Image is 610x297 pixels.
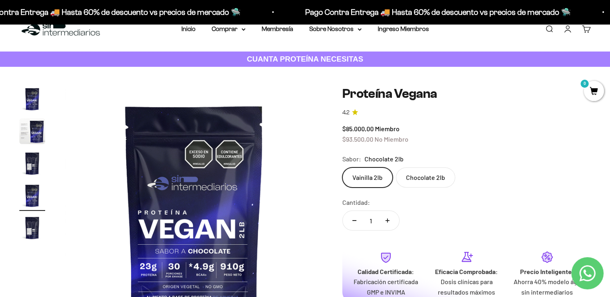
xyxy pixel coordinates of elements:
button: Ir al artículo 4 [19,183,45,211]
div: Más detalles sobre la fecha exacta de entrega. [10,62,167,76]
mark: 0 [580,79,589,89]
p: Dosis clínicas para resultados máximos [433,276,500,297]
button: Reducir cantidad [343,211,366,230]
div: Un aval de expertos o estudios clínicos en la página. [10,38,167,60]
a: Membresía [262,25,293,32]
strong: Eficacia Comprobada: [435,268,498,275]
strong: Calidad Certificada: [358,268,414,275]
legend: Sabor: [342,154,361,164]
button: Ir al artículo 5 [19,215,45,243]
span: Miembro [375,125,400,132]
span: $85.000,00 [342,125,374,132]
p: Ahorra 40% modelo ágil sin intermediarios [513,276,581,297]
p: Fabricación certificada GMP e INVIMA [352,276,420,297]
a: 4.24.2 de 5.0 estrellas [342,108,591,117]
img: Proteína Vegana [19,118,45,144]
p: Pago Contra Entrega 🚚 Hasta 60% de descuento vs precios de mercado 🛸 [300,6,566,19]
img: Proteína Vegana [19,215,45,241]
strong: Precio Inteligente: [520,268,574,275]
span: No Miembro [375,135,408,143]
a: Ingreso Miembros [378,25,429,32]
span: $93.500,00 [342,135,373,143]
button: Enviar [131,120,167,134]
span: Enviar [132,120,166,134]
button: Ir al artículo 3 [19,151,45,179]
summary: Comprar [212,24,246,34]
img: Proteína Vegana [19,86,45,112]
div: Un mensaje de garantía de satisfacción visible. [10,78,167,92]
summary: Sobre Nosotros [309,24,362,34]
span: Chocolate 2lb [364,154,404,164]
button: Ir al artículo 1 [19,86,45,114]
h1: Proteína Vegana [342,86,591,101]
span: 4.2 [342,108,350,117]
button: Aumentar cantidad [376,211,399,230]
a: Inicio [181,25,196,32]
a: 0 [584,87,604,96]
strong: CUANTA PROTEÍNA NECESITAS [247,55,363,63]
img: Proteína Vegana [19,183,45,208]
img: Proteína Vegana [19,151,45,176]
button: Ir al artículo 2 [19,118,45,146]
label: Cantidad: [342,197,370,208]
p: ¿Qué te daría la seguridad final para añadir este producto a tu carrito? [10,13,167,31]
div: La confirmación de la pureza de los ingredientes. [10,94,167,116]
